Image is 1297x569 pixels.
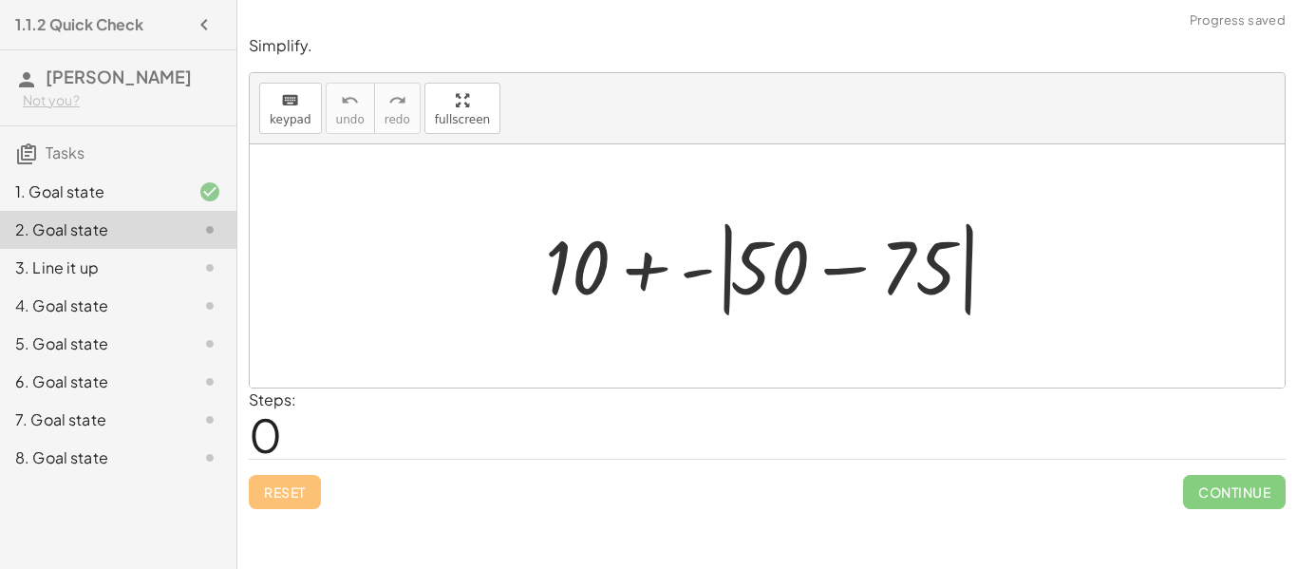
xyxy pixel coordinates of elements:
span: Tasks [46,142,85,162]
div: 5. Goal state [15,332,168,355]
i: Task not started. [198,256,221,279]
h4: 1.1.2 Quick Check [15,13,143,36]
span: undo [336,113,365,126]
button: fullscreen [424,83,500,134]
span: 0 [249,406,282,464]
div: 2. Goal state [15,218,168,241]
div: 3. Line it up [15,256,168,279]
i: keyboard [281,89,299,112]
button: keyboardkeypad [259,83,322,134]
p: Simplify. [249,35,1286,57]
div: Not you? [23,91,221,110]
i: Task not started. [198,294,221,317]
i: Task not started. [198,446,221,469]
i: Task not started. [198,408,221,431]
i: undo [341,89,359,112]
i: Task not started. [198,370,221,393]
span: Progress saved [1190,11,1286,30]
button: undoundo [326,83,375,134]
div: 1. Goal state [15,180,168,203]
span: keypad [270,113,311,126]
div: 8. Goal state [15,446,168,469]
button: redoredo [374,83,421,134]
i: redo [388,89,406,112]
i: Task not started. [198,332,221,355]
div: 6. Goal state [15,370,168,393]
i: Task finished and correct. [198,180,221,203]
label: Steps: [249,389,296,409]
div: 7. Goal state [15,408,168,431]
i: Task not started. [198,218,221,241]
span: [PERSON_NAME] [46,66,192,87]
div: 4. Goal state [15,294,168,317]
span: fullscreen [435,113,490,126]
span: redo [385,113,410,126]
